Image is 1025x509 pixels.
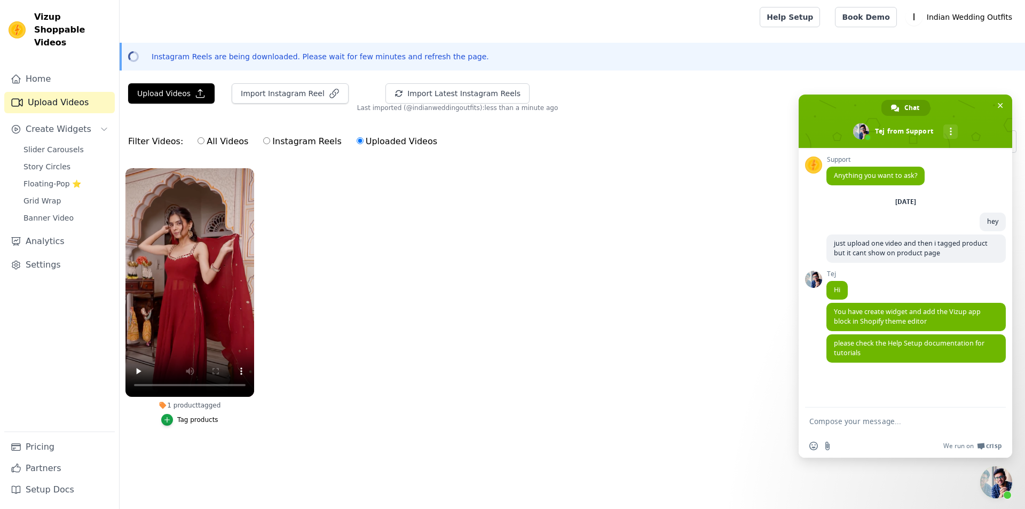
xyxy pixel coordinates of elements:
span: Send a file [823,442,832,450]
span: Tej [826,270,848,278]
text: I [912,12,915,22]
button: Create Widgets [4,119,115,140]
span: Crisp [986,442,1002,450]
div: [DATE] [895,199,916,205]
label: Uploaded Videos [356,135,438,148]
input: Uploaded Videos [357,137,364,144]
span: please check the Help Setup documentation for tutorials [834,339,984,357]
button: Import Instagram Reel [232,83,349,104]
a: Upload Videos [4,92,115,113]
span: Banner Video [23,213,74,223]
button: Import Latest Instagram Reels [385,83,530,104]
a: Banner Video [17,210,115,225]
a: Grid Wrap [17,193,115,208]
span: Hi [834,285,840,294]
span: Last imported (@ indianweddingoutfits ): less than a minute ago [357,104,558,112]
span: Close chat [995,100,1006,111]
label: Instagram Reels [263,135,342,148]
a: Home [4,68,115,90]
span: Chat [904,100,919,116]
button: I Indian Wedding Outfits [905,7,1016,27]
p: Indian Wedding Outfits [922,7,1016,27]
span: Floating-Pop ⭐ [23,178,81,189]
a: Settings [4,254,115,276]
a: Analytics [4,231,115,252]
p: Instagram Reels are being downloaded. Please wait for few minutes and refresh the page. [152,51,489,62]
textarea: Compose your message... [809,408,980,434]
button: Tag products [161,414,218,426]
div: Filter Videos: [128,129,443,154]
div: 1 product tagged [125,401,254,410]
span: Vizup Shoppable Videos [34,11,111,49]
a: Help Setup [760,7,820,27]
a: Close chat [980,466,1012,498]
div: Tag products [177,416,218,424]
a: Floating-Pop ⭐ [17,176,115,191]
a: Slider Carousels [17,142,115,157]
a: We run onCrisp [943,442,1002,450]
a: Book Demo [835,7,896,27]
span: Slider Carousels [23,144,84,155]
span: hey [987,217,998,226]
span: Grid Wrap [23,195,61,206]
span: Create Widgets [26,123,91,136]
button: Upload Videos [128,83,215,104]
label: All Videos [197,135,249,148]
a: Setup Docs [4,479,115,500]
img: Vizup [9,21,26,38]
span: Anything you want to ask? [834,171,917,180]
a: Chat [881,100,930,116]
span: just upload one video and then i tagged product but it cant show on product page [834,239,988,257]
input: All Videos [198,137,204,144]
span: We run on [943,442,974,450]
span: You have create widget and add the Vizup app block in Shopify theme editor [834,307,981,326]
span: Story Circles [23,161,70,172]
a: Story Circles [17,159,115,174]
span: Support [826,156,925,163]
a: Pricing [4,436,115,458]
span: Insert an emoji [809,442,818,450]
input: Instagram Reels [263,137,270,144]
a: Partners [4,458,115,479]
